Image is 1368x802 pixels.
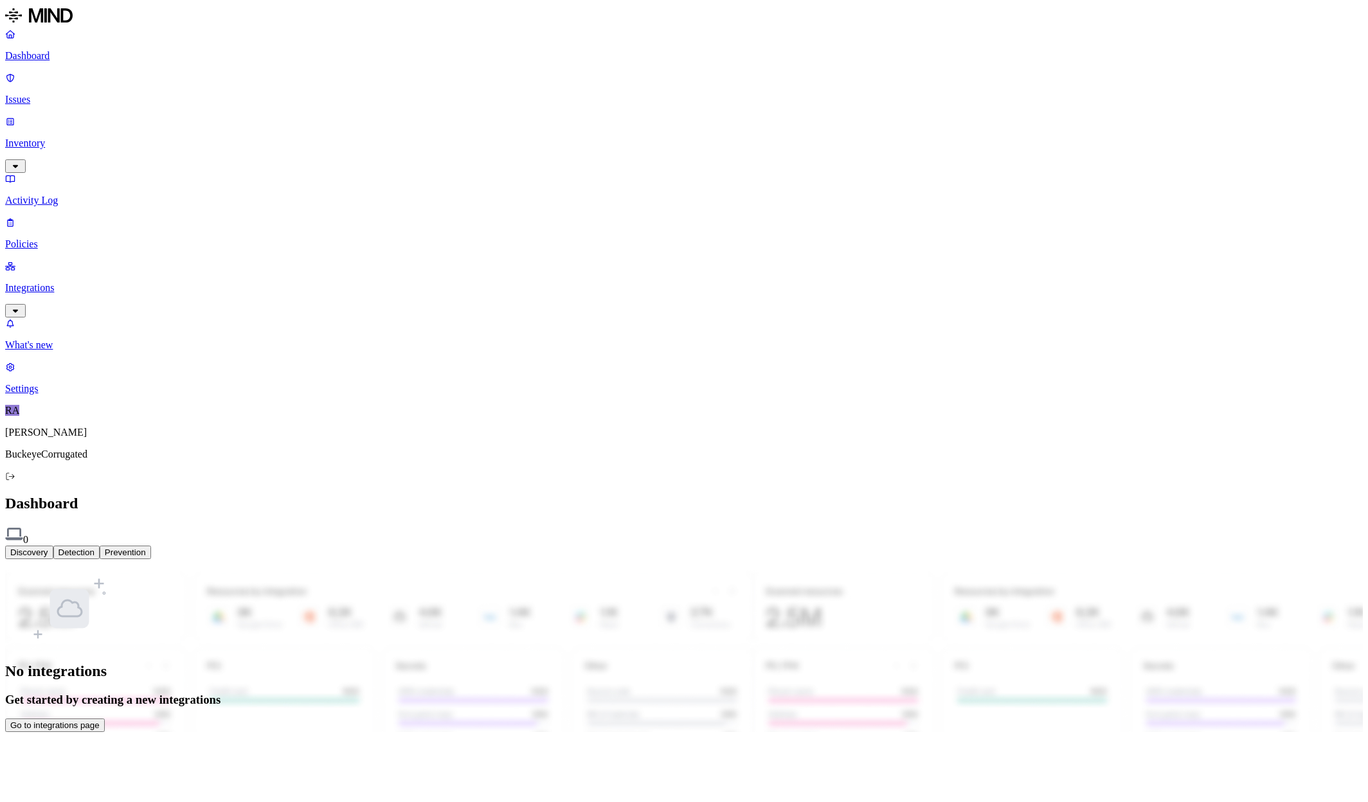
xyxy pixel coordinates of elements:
[5,495,1363,512] h2: Dashboard
[23,534,28,545] span: 0
[5,718,105,732] button: Go to integrations page
[5,282,1363,294] p: Integrations
[5,383,1363,395] p: Settings
[100,546,151,559] button: Prevention
[5,546,53,559] button: Discovery
[5,238,1363,250] p: Policies
[5,217,1363,250] a: Policies
[5,72,1363,105] a: Issues
[5,663,1363,680] h1: No integrations
[5,195,1363,206] p: Activity Log
[5,260,1363,316] a: Integrations
[5,693,1363,707] h3: Get started by creating a new integrations
[5,449,1363,460] p: BuckeyeCorrugated
[5,116,1363,171] a: Inventory
[5,94,1363,105] p: Issues
[5,173,1363,206] a: Activity Log
[5,361,1363,395] a: Settings
[5,525,23,543] img: endpoint.svg
[31,569,109,647] img: integrations-empty-state.svg
[5,405,19,416] span: RA
[5,138,1363,149] p: Inventory
[5,28,1363,62] a: Dashboard
[5,5,1363,28] a: MIND
[53,546,100,559] button: Detection
[5,317,1363,351] a: What's new
[5,339,1363,351] p: What's new
[5,5,73,26] img: MIND
[5,50,1363,62] p: Dashboard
